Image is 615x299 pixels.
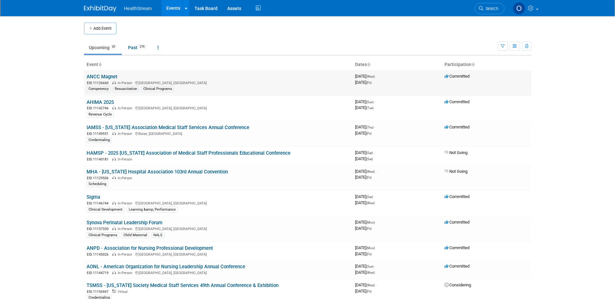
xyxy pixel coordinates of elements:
a: ANPD - Association for Nursing Professional Development [87,245,213,251]
span: (Wed) [366,271,375,274]
a: Upcoming20 [84,41,122,54]
span: [DATE] [355,99,375,104]
span: Committed [444,74,469,79]
span: (Wed) [366,283,375,287]
div: Boise, [GEOGRAPHIC_DATA] [87,131,350,136]
img: In-Person Event [112,132,116,135]
span: - [376,245,377,250]
a: Past276 [123,41,151,54]
a: IAMSS - [US_STATE] Association Medical Staff Services Annual Conference [87,125,249,130]
span: Committed [444,245,469,250]
th: Event [84,59,352,70]
span: (Mon) [366,246,375,250]
span: (Fri) [366,132,372,135]
span: - [376,74,377,79]
span: EID: 11144719 [87,271,111,275]
a: Sort by Start Date [367,62,370,67]
span: - [374,125,375,129]
a: TSMSS - [US_STATE] Society Medical Staff Services 49th Annual Conference & Exhibition [87,282,278,288]
span: Committed [444,125,469,129]
span: (Sat) [366,195,373,199]
img: Virtual Event [112,290,116,293]
span: In-Person [118,157,134,161]
span: [DATE] [355,125,375,129]
span: In-Person [118,227,134,231]
div: [GEOGRAPHIC_DATA], [GEOGRAPHIC_DATA] [87,105,350,111]
img: In-Person Event [112,176,116,179]
span: In-Person [118,201,134,205]
span: EID: 11149931 [87,132,111,136]
span: - [376,282,377,287]
span: [DATE] [355,200,375,205]
a: Sort by Event Name [98,62,101,67]
span: 276 [138,44,147,49]
span: Committed [444,220,469,225]
a: HAMSP - 2025 [US_STATE] Association of Medical Staff Professionals Educational Conference [87,150,290,156]
span: [DATE] [355,156,373,161]
span: In-Person [118,176,134,180]
div: Clinical Programs [141,86,174,92]
th: Participation [442,59,531,70]
span: In-Person [118,132,134,136]
span: (Sun) [366,100,373,104]
span: Virtual [118,290,129,294]
span: (Wed) [366,75,375,78]
span: (Fri) [366,81,372,84]
span: In-Person [118,271,134,275]
img: In-Person Event [112,252,116,256]
span: [DATE] [355,289,372,293]
div: Competency [87,86,111,92]
span: - [376,169,377,174]
a: Sort by Participation Type [471,62,475,67]
span: [DATE] [355,264,375,269]
span: Not Going [444,150,467,155]
span: In-Person [118,106,134,110]
span: - [374,264,375,269]
span: EID: 11129506 [87,176,111,180]
div: [GEOGRAPHIC_DATA], [GEOGRAPHIC_DATA] [87,200,350,206]
span: (Sat) [366,157,373,161]
span: [DATE] [355,80,372,85]
span: In-Person [118,252,134,257]
div: [GEOGRAPHIC_DATA], [GEOGRAPHIC_DATA] [87,226,350,231]
span: [DATE] [355,282,377,287]
span: [DATE] [355,270,375,275]
span: HealthStream [124,6,152,11]
span: [DATE] [355,245,377,250]
a: Search [475,3,504,14]
span: - [374,194,375,199]
span: Committed [444,99,469,104]
span: EID: 11150447 [87,290,111,293]
span: EID: 11145026 [87,253,111,256]
span: (Fri) [366,176,372,179]
span: [DATE] [355,169,377,174]
div: Clinical Programs [87,232,119,238]
span: [DATE] [355,131,372,136]
div: NALS [151,232,164,238]
span: - [376,220,377,225]
img: In-Person Event [112,201,116,205]
span: EID: 11126660 [87,81,111,85]
span: 20 [110,44,117,49]
a: Synova Perinatal Leadership Forum [87,220,162,226]
div: [GEOGRAPHIC_DATA], [GEOGRAPHIC_DATA] [87,80,350,85]
span: [DATE] [355,74,377,79]
th: Dates [352,59,442,70]
span: (Wed) [366,170,375,173]
a: AONL - American Organization for Nursing Leadership Annual Conference [87,264,245,270]
span: Considering [444,282,471,287]
span: EID: 11142746 [87,106,111,110]
img: In-Person Event [112,157,116,161]
div: Revenue Cycle [87,112,114,117]
span: - [374,150,375,155]
span: - [374,99,375,104]
span: In-Person [118,81,134,85]
span: Committed [444,194,469,199]
span: (Tue) [366,106,373,110]
div: Learning &amp; Performance [127,207,178,213]
button: Add Event [84,23,116,34]
span: EID: 11140181 [87,158,111,161]
span: [DATE] [355,105,373,110]
span: [DATE] [355,251,372,256]
span: (Fri) [366,290,372,293]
